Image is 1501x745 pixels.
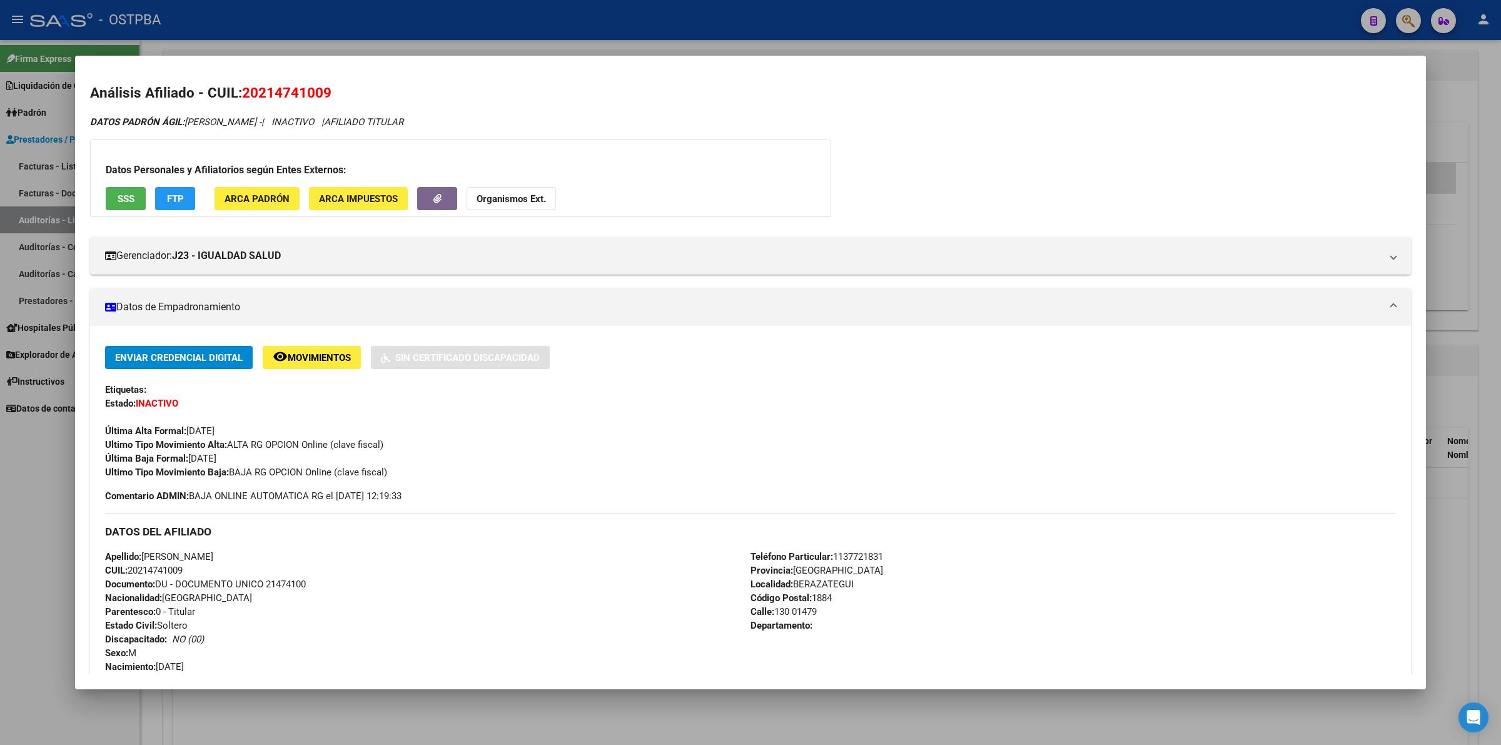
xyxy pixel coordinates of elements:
[136,398,178,409] strong: INACTIVO
[105,425,215,437] span: [DATE]
[105,398,136,409] strong: Estado:
[105,592,252,604] span: [GEOGRAPHIC_DATA]
[172,248,281,263] strong: J23 - IGUALDAD SALUD
[750,551,833,562] strong: Teléfono Particular:
[750,606,774,617] strong: Calle:
[750,620,812,631] strong: Departamento:
[215,187,300,210] button: ARCA Padrón
[90,116,184,128] strong: DATOS PADRÓN ÁGIL:
[105,453,216,464] span: [DATE]
[105,606,195,617] span: 0 - Titular
[105,565,128,576] strong: CUIL:
[750,565,793,576] strong: Provincia:
[105,551,141,562] strong: Apellido:
[105,620,157,631] strong: Estado Civil:
[242,84,331,101] span: 20214741009
[319,193,398,205] span: ARCA Impuestos
[105,489,402,503] span: BAJA ONLINE AUTOMATICA RG el [DATE] 12:19:33
[105,248,1381,263] mat-panel-title: Gerenciador:
[167,193,184,205] span: FTP
[90,116,261,128] span: [PERSON_NAME] -
[105,634,167,645] strong: Discapacitado:
[750,579,854,590] span: BERAZATEGUI
[309,187,408,210] button: ARCA Impuestos
[105,467,229,478] strong: Ultimo Tipo Movimiento Baja:
[105,300,1381,315] mat-panel-title: Datos de Empadronamiento
[105,647,128,659] strong: Sexo:
[105,490,189,502] strong: Comentario ADMIN:
[105,439,383,450] span: ALTA RG OPCION Online (clave fiscal)
[477,193,546,205] strong: Organismos Ext.
[106,187,146,210] button: SSS
[172,634,204,645] i: NO (00)
[750,592,812,604] strong: Código Postal:
[105,467,387,478] span: BAJA RG OPCION Online (clave fiscal)
[105,579,155,590] strong: Documento:
[105,579,306,590] span: DU - DOCUMENTO UNICO 21474100
[105,525,1396,539] h3: DATOS DEL AFILIADO
[395,352,540,363] span: Sin Certificado Discapacidad
[105,606,156,617] strong: Parentesco:
[288,352,351,363] span: Movimientos
[263,346,361,369] button: Movimientos
[105,620,188,631] span: Soltero
[1458,702,1488,732] div: Open Intercom Messenger
[155,187,195,210] button: FTP
[90,237,1411,275] mat-expansion-panel-header: Gerenciador:J23 - IGUALDAD SALUD
[324,116,403,128] span: AFILIADO TITULAR
[371,346,550,369] button: Sin Certificado Discapacidad
[225,193,290,205] span: ARCA Padrón
[467,187,556,210] button: Organismos Ext.
[105,425,186,437] strong: Última Alta Formal:
[105,384,146,395] strong: Etiquetas:
[105,592,162,604] strong: Nacionalidad:
[105,439,227,450] strong: Ultimo Tipo Movimiento Alta:
[106,163,816,178] h3: Datos Personales y Afiliatorios según Entes Externos:
[273,349,288,364] mat-icon: remove_red_eye
[105,565,183,576] span: 20214741009
[750,551,883,562] span: 1137721831
[105,661,156,672] strong: Nacimiento:
[105,647,136,659] span: M
[105,551,213,562] span: [PERSON_NAME]
[105,346,253,369] button: Enviar Credencial Digital
[115,352,243,363] span: Enviar Credencial Digital
[90,288,1411,326] mat-expansion-panel-header: Datos de Empadronamiento
[750,592,832,604] span: 1884
[118,193,134,205] span: SSS
[105,661,184,672] span: [DATE]
[105,453,188,464] strong: Última Baja Formal:
[90,116,403,128] i: | INACTIVO |
[90,83,1411,104] h2: Análisis Afiliado - CUIL:
[750,579,793,590] strong: Localidad:
[750,606,817,617] span: 130 01479
[750,565,883,576] span: [GEOGRAPHIC_DATA]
